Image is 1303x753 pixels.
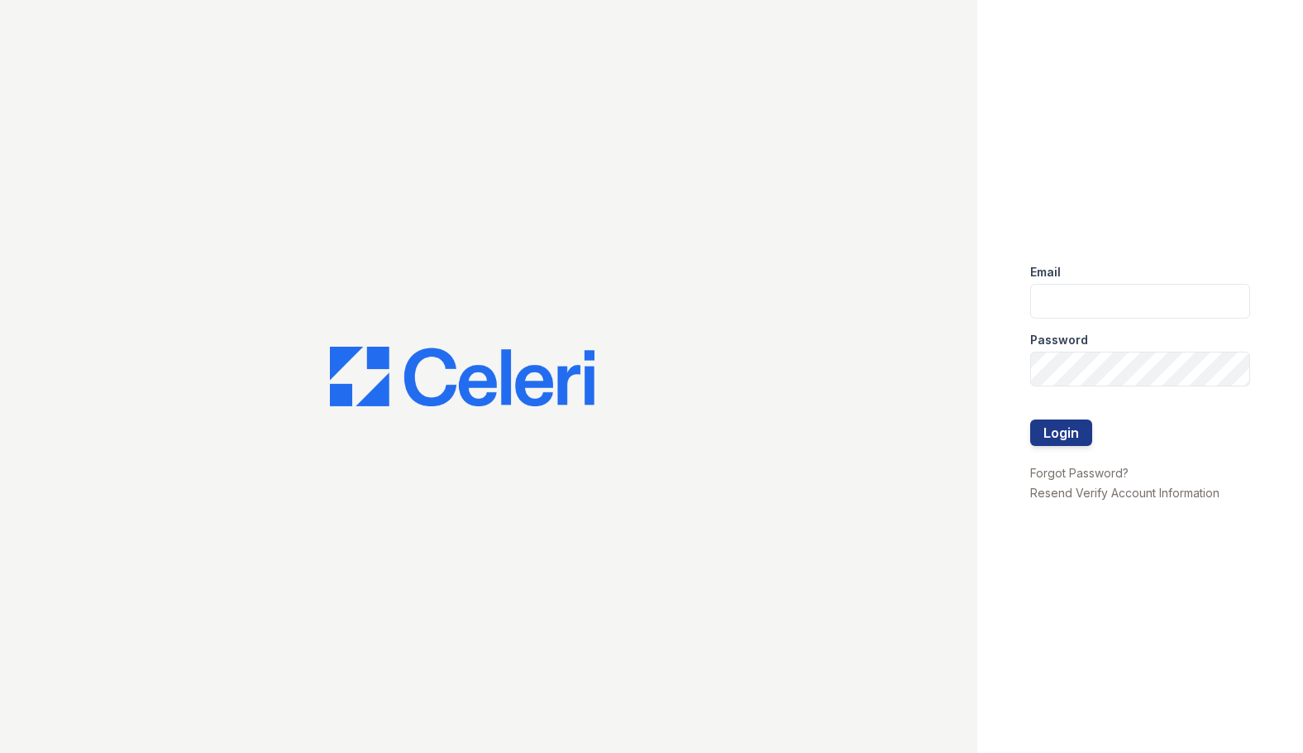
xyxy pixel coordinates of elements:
label: Email [1030,264,1061,281]
button: Login [1030,420,1092,446]
label: Password [1030,332,1088,348]
img: CE_Logo_Blue-a8612792a0a2168367f1c8372b55b34899dd931a85d93a1a3d3e32e68fde9ad4.png [330,347,594,406]
a: Resend Verify Account Information [1030,486,1219,500]
a: Forgot Password? [1030,466,1129,480]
